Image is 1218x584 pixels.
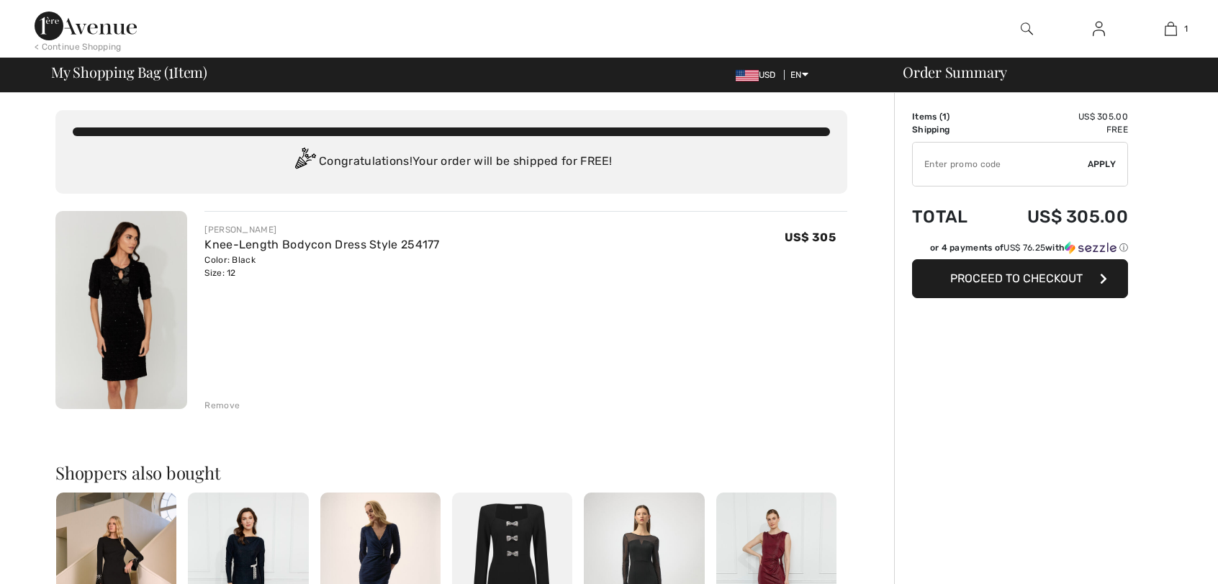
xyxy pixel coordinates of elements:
span: Proceed to Checkout [950,271,1083,285]
span: USD [736,70,782,80]
span: Apply [1088,158,1116,171]
div: Congratulations! Your order will be shipped for FREE! [73,148,830,176]
img: My Bag [1165,20,1177,37]
img: Congratulation2.svg [290,148,319,176]
div: or 4 payments of with [930,241,1128,254]
div: Color: Black Size: 12 [204,253,439,279]
img: My Info [1093,20,1105,37]
div: Order Summary [885,65,1209,79]
a: 1 [1135,20,1206,37]
img: search the website [1021,20,1033,37]
td: Total [912,192,989,241]
div: < Continue Shopping [35,40,122,53]
a: Knee-Length Bodycon Dress Style 254177 [204,238,439,251]
span: EN [790,70,808,80]
button: Proceed to Checkout [912,259,1128,298]
span: US$ 305 [785,230,836,244]
div: [PERSON_NAME] [204,223,439,236]
span: 1 [942,112,947,122]
span: 1 [168,61,173,80]
div: Remove [204,399,240,412]
td: Shipping [912,123,989,136]
td: US$ 305.00 [989,110,1128,123]
img: US Dollar [736,70,759,81]
img: Knee-Length Bodycon Dress Style 254177 [55,211,187,409]
h2: Shoppers also bought [55,464,847,481]
td: Free [989,123,1128,136]
span: US$ 76.25 [1003,243,1045,253]
td: Items ( ) [912,110,989,123]
span: 1 [1184,22,1188,35]
img: Sezzle [1065,241,1116,254]
input: Promo code [913,143,1088,186]
span: My Shopping Bag ( Item) [51,65,207,79]
img: 1ère Avenue [35,12,137,40]
div: or 4 payments ofUS$ 76.25withSezzle Click to learn more about Sezzle [912,241,1128,259]
a: Sign In [1081,20,1116,38]
td: US$ 305.00 [989,192,1128,241]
